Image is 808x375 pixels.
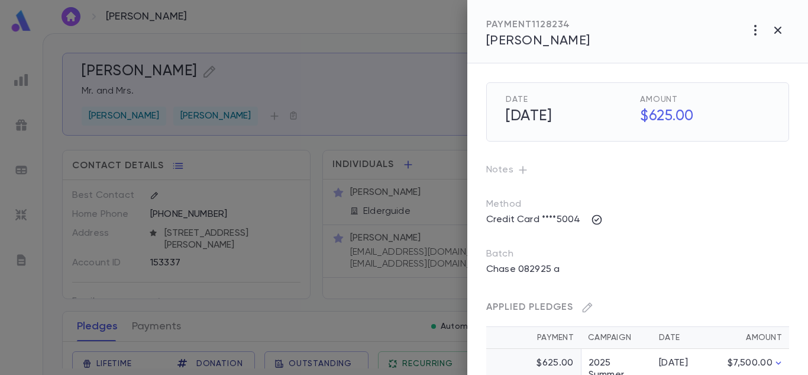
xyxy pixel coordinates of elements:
p: Batch [486,248,789,260]
th: Amount [711,327,789,349]
div: PAYMENT 1128234 [486,19,590,31]
th: Campaign [581,327,652,349]
h5: $625.00 [633,104,770,129]
div: [DATE] [659,357,704,369]
span: Date [506,95,635,104]
p: Notes [486,161,789,180]
th: Payment [486,327,581,349]
span: [PERSON_NAME] [486,34,590,47]
p: Chase 082925 a [479,260,567,279]
p: Credit Card ****5004 [479,210,587,229]
h5: [DATE] [499,104,635,129]
p: Method [486,198,545,210]
span: Applied Pledges [486,303,573,312]
th: Date [652,327,711,349]
span: Amount [640,95,770,104]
